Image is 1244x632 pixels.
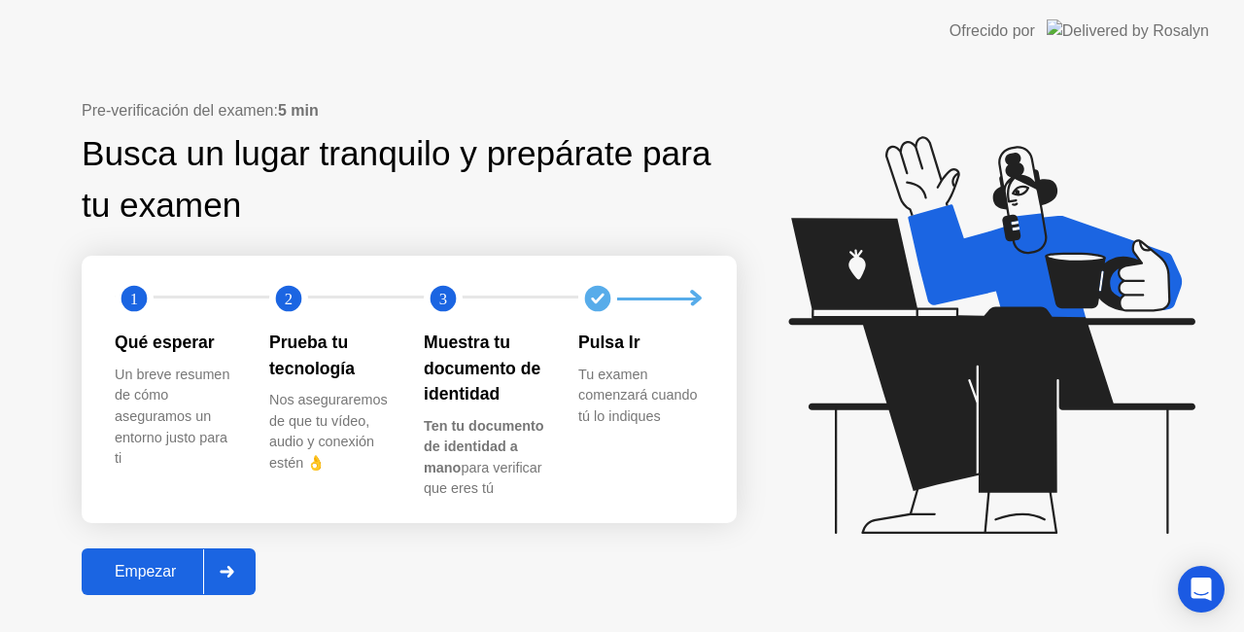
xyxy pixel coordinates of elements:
text: 3 [439,290,447,308]
div: para verificar que eres tú [424,416,547,500]
img: Delivered by Rosalyn [1047,19,1209,42]
b: Ten tu documento de identidad a mano [424,418,544,475]
div: Tu examen comenzará cuando tú lo indiques [578,365,702,428]
text: 1 [130,290,138,308]
b: 5 min [278,102,319,119]
div: Pulsa Ir [578,330,702,355]
div: Muestra tu documento de identidad [424,330,547,406]
div: Ofrecido por [950,19,1035,43]
button: Empezar [82,548,256,595]
div: Open Intercom Messenger [1178,566,1225,613]
div: Empezar [87,563,203,580]
div: Busca un lugar tranquilo y prepárate para tu examen [82,128,737,231]
div: Prueba tu tecnología [269,330,393,381]
text: 2 [285,290,293,308]
div: Pre-verificación del examen: [82,99,737,123]
div: Nos aseguraremos de que tu vídeo, audio y conexión estén 👌 [269,390,393,474]
div: Qué esperar [115,330,238,355]
div: Un breve resumen de cómo aseguramos un entorno justo para ti [115,365,238,470]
